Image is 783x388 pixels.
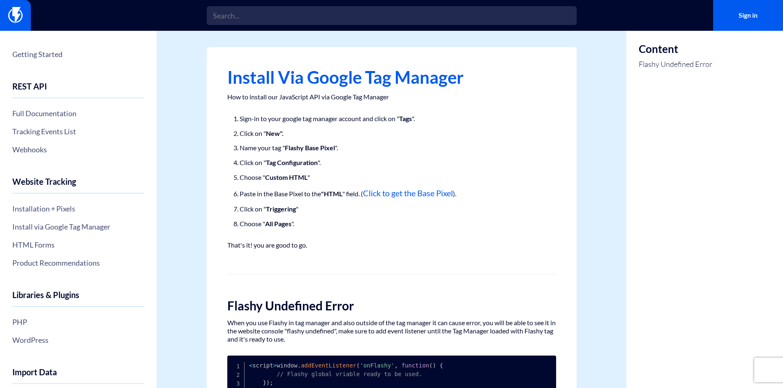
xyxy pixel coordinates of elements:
[227,93,556,101] p: How to install our JavaScript API via Google Tag Manager
[321,190,342,197] strong: "HTML
[270,379,273,386] span: ;
[227,68,556,87] h1: Install via Google Tag Manager
[240,204,544,214] li: Click on " "
[285,144,335,152] strong: Flashy Base Pixel
[301,362,356,369] span: addEventListener
[12,202,144,216] a: Installation + Pixels
[277,371,422,377] span: // Flashy global vriable ready to be used.
[402,362,429,369] span: function
[395,362,398,369] span: ,
[12,315,144,329] a: PHP
[12,367,144,384] h4: Import Data
[240,218,544,229] li: Choose " ".
[240,113,544,124] li: Sign-in to your google tag manager account and click on " ".
[439,362,443,369] span: {
[12,106,144,120] a: Full Documentation
[265,173,307,181] strong: Custom HTML
[227,319,556,343] p: When you use Flashy in tag manager and also outside of the tag manager it can cause error, you wi...
[12,220,144,234] a: Install via Google Tag Manager
[639,43,712,55] h3: Content
[249,362,252,369] span: <
[273,362,277,369] span: >
[207,6,577,25] input: Search...
[12,256,144,270] a: Product Recommendations
[639,59,712,70] a: Flashy Undefined Error
[298,362,301,369] span: .
[266,158,318,166] strong: Tag Configuration
[266,205,296,213] strong: Triggering
[240,128,544,139] li: Click on "
[399,115,412,122] strong: Tags
[429,362,432,369] span: (
[12,124,144,138] a: Tracking Events List
[356,362,360,369] span: (
[12,333,144,347] a: WordPress
[433,362,436,369] span: )
[266,379,270,386] span: )
[240,186,544,200] li: Paste in the Base Pixel to the " field. ( ).
[266,129,284,137] strong: New".
[12,238,144,252] a: HTML Forms
[12,47,144,61] a: Getting Started
[240,142,544,153] li: Name your tag " ".
[227,299,556,312] h2: Flashy Undefined Error
[363,188,453,198] a: Click to get the Base Pixel
[12,82,144,98] h4: REST API
[12,142,144,156] a: Webhooks
[12,177,144,193] h4: Website Tracking
[12,290,144,307] h4: Libraries & Plugins
[227,241,556,249] p: That's it! you are good to go.
[240,157,544,168] li: Click on " ".
[240,172,544,183] li: Choose " "
[263,379,266,386] span: }
[360,362,394,369] span: 'onFlashy'
[265,220,291,227] strong: All Pages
